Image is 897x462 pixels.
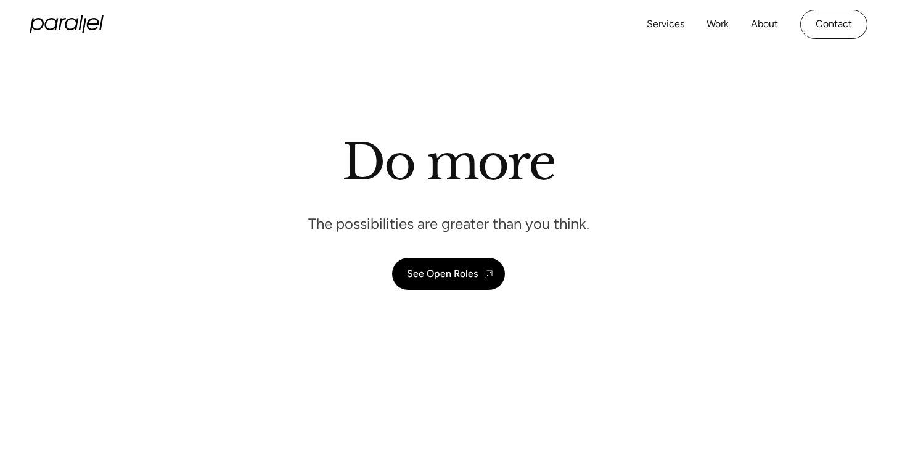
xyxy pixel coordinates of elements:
[800,10,867,39] a: Contact
[30,15,104,33] a: home
[707,15,729,33] a: Work
[647,15,684,33] a: Services
[392,258,505,290] a: See Open Roles
[751,15,778,33] a: About
[407,268,478,279] div: See Open Roles
[308,214,589,233] p: The possibilities are greater than you think.
[342,133,555,192] h1: Do more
